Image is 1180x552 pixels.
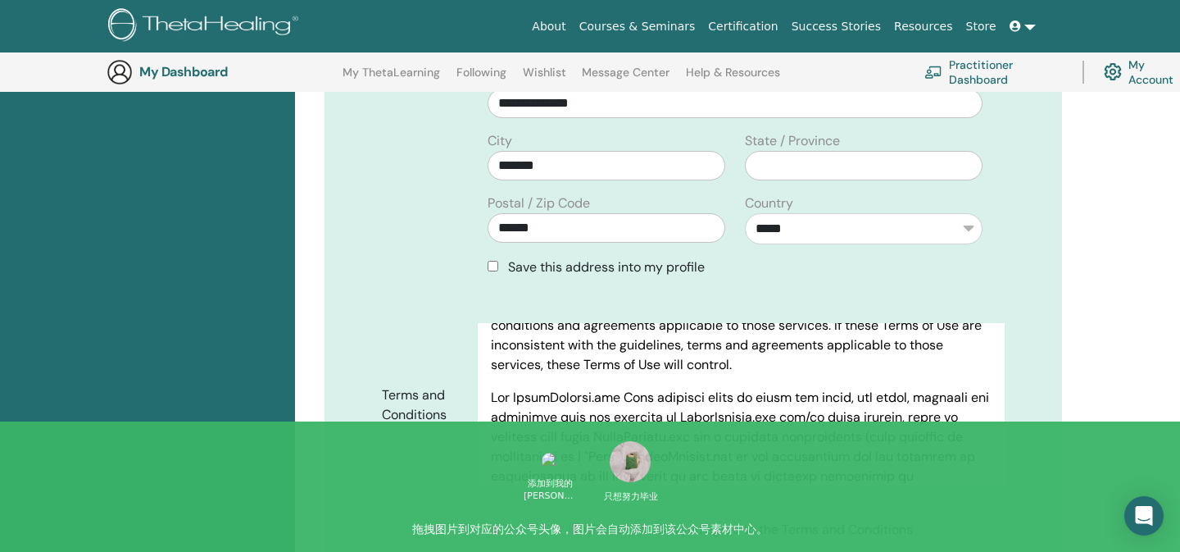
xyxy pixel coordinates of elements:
[107,59,133,85] img: generic-user-icon.jpg
[1124,496,1164,536] div: Open Intercom Messenger
[573,11,702,42] a: Courses & Seminars
[108,8,304,45] img: logo.png
[701,11,784,42] a: Certification
[343,66,440,92] a: My ThetaLearning
[686,66,780,92] a: Help & Resources
[139,64,303,80] h3: My Dashboard
[745,194,793,213] label: Country
[488,131,512,151] label: City
[960,11,1003,42] a: Store
[523,66,566,92] a: Wishlist
[924,66,942,79] img: chalkboard-teacher.svg
[370,380,478,431] label: Terms and Conditions
[508,258,705,276] span: Save this address into my profile
[582,66,669,92] a: Message Center
[924,54,1063,90] a: Practitioner Dashboard
[1104,59,1122,84] img: cog.svg
[525,11,572,42] a: About
[456,66,506,92] a: Following
[887,11,960,42] a: Resources
[745,131,840,151] label: State / Province
[488,194,590,213] label: Postal / Zip Code
[785,11,887,42] a: Success Stories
